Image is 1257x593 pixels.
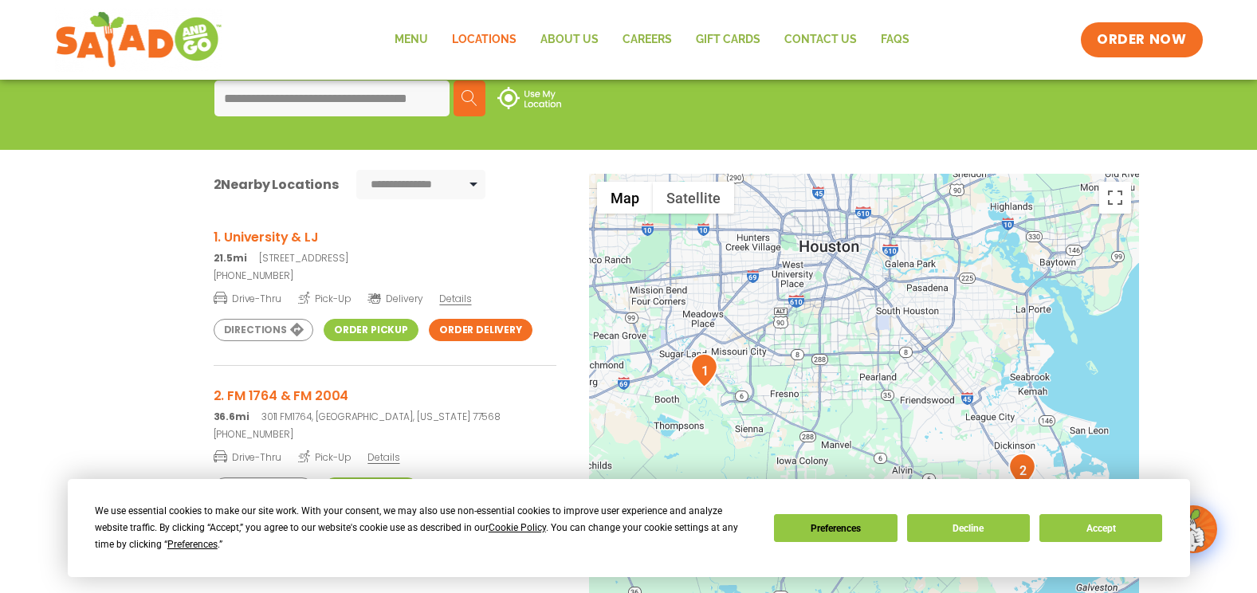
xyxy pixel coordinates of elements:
[214,290,281,306] span: Drive-Thru
[214,251,556,265] p: [STREET_ADDRESS]
[1039,514,1162,542] button: Accept
[489,522,546,533] span: Cookie Policy
[324,319,418,341] a: Order Pickup
[653,182,734,214] button: Show satellite imagery
[68,479,1190,577] div: Cookie Consent Prompt
[774,514,897,542] button: Preferences
[214,251,247,265] strong: 21.5mi
[772,22,869,58] a: Contact Us
[684,22,772,58] a: GIFT CARDS
[214,386,556,424] a: 2. FM 1764 & FM 2004 36.6mi3011 FM1764, [GEOGRAPHIC_DATA], [US_STATE] 77568
[298,290,352,306] span: Pick-Up
[214,386,556,406] h3: 2. FM 1764 & FM 2004
[214,319,313,341] a: Directions
[429,319,532,341] a: Order Delivery
[55,8,223,72] img: new-SAG-logo-768×292
[214,175,339,194] div: Nearby Locations
[690,353,718,387] div: 1
[611,22,684,58] a: Careers
[324,477,418,500] a: Order Pickup
[95,503,755,553] div: We use essential cookies to make our site work. With your consent, we may also use non-essential ...
[367,450,399,464] span: Details
[497,87,561,109] img: use-location.svg
[528,22,611,58] a: About Us
[214,449,281,465] span: Drive-Thru
[462,90,477,106] img: search.svg
[597,182,653,214] button: Show street map
[214,227,556,247] h3: 1. University & LJ
[214,227,556,265] a: 1. University & LJ 21.5mi[STREET_ADDRESS]
[167,539,218,550] span: Preferences
[383,22,921,58] nav: Menu
[869,22,921,58] a: FAQs
[214,269,556,283] a: [PHONE_NUMBER]
[214,410,249,423] strong: 36.6mi
[1099,182,1131,214] button: Toggle fullscreen view
[214,286,556,306] a: Drive-Thru Pick-Up Delivery Details
[214,175,222,194] span: 2
[1097,30,1186,49] span: ORDER NOW
[214,477,313,500] a: Directions
[1008,453,1036,487] div: 2
[298,449,352,465] span: Pick-Up
[214,427,556,442] a: [PHONE_NUMBER]
[214,410,556,424] p: 3011 FM1764, [GEOGRAPHIC_DATA], [US_STATE] 77568
[214,445,556,465] a: Drive-Thru Pick-Up Details
[440,22,528,58] a: Locations
[907,514,1030,542] button: Decline
[367,292,422,306] span: Delivery
[1171,507,1216,552] img: wpChatIcon
[383,22,440,58] a: Menu
[439,292,471,305] span: Details
[1081,22,1202,57] a: ORDER NOW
